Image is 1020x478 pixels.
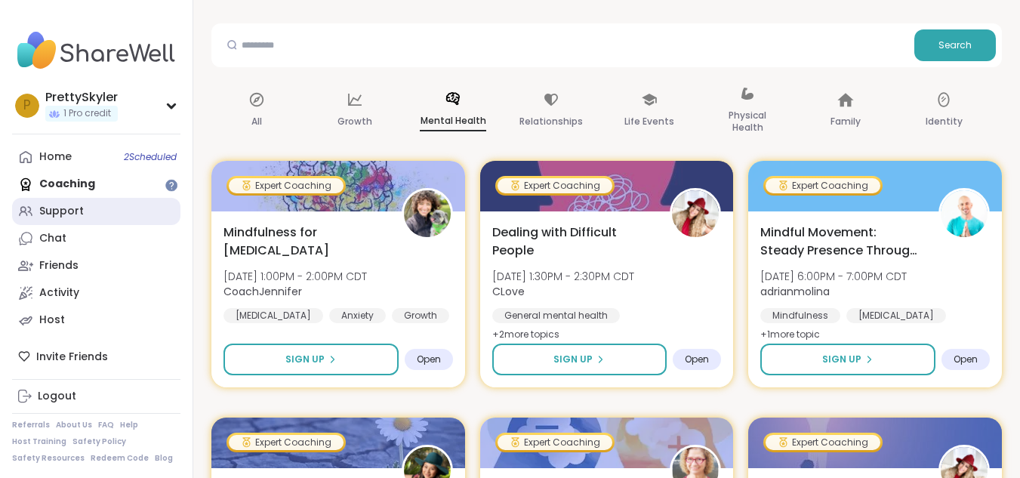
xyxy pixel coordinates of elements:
[12,307,180,334] a: Host
[120,420,138,430] a: Help
[63,107,111,120] span: 1 Pro credit
[941,190,988,237] img: adrianmolina
[39,204,84,219] div: Support
[39,258,79,273] div: Friends
[39,313,65,328] div: Host
[12,24,180,77] img: ShareWell Nav Logo
[39,231,66,246] div: Chat
[124,151,177,163] span: 2 Scheduled
[766,435,880,450] div: Expert Coaching
[392,308,449,323] div: Growth
[56,420,92,430] a: About Us
[12,383,180,410] a: Logout
[760,269,907,284] span: [DATE] 6:00PM - 7:00PM CDT
[229,178,344,193] div: Expert Coaching
[492,269,634,284] span: [DATE] 1:30PM - 2:30PM CDT
[12,198,180,225] a: Support
[760,344,935,375] button: Sign Up
[822,353,861,366] span: Sign Up
[760,224,922,260] span: Mindful Movement: Steady Presence Through Yoga
[12,143,180,171] a: Home2Scheduled
[12,279,180,307] a: Activity
[672,190,719,237] img: CLove
[492,308,620,323] div: General mental health
[23,96,31,116] span: P
[72,436,126,447] a: Safety Policy
[492,284,525,299] b: CLove
[165,179,177,191] iframe: Spotlight
[938,39,972,52] span: Search
[98,420,114,430] a: FAQ
[846,308,946,323] div: [MEDICAL_DATA]
[285,353,325,366] span: Sign Up
[223,269,367,284] span: [DATE] 1:00PM - 2:00PM CDT
[420,112,486,131] p: Mental Health
[12,453,85,464] a: Safety Resources
[760,308,840,323] div: Mindfulness
[38,389,76,404] div: Logout
[91,453,149,464] a: Redeem Code
[830,113,861,131] p: Family
[39,150,72,165] div: Home
[954,353,978,365] span: Open
[714,106,781,137] p: Physical Health
[12,225,180,252] a: Chat
[926,113,963,131] p: Identity
[223,308,323,323] div: [MEDICAL_DATA]
[498,178,612,193] div: Expert Coaching
[337,113,372,131] p: Growth
[12,252,180,279] a: Friends
[404,190,451,237] img: CoachJennifer
[760,284,830,299] b: adrianmolina
[417,353,441,365] span: Open
[12,436,66,447] a: Host Training
[155,453,173,464] a: Blog
[498,435,612,450] div: Expert Coaching
[914,29,996,61] button: Search
[685,353,709,365] span: Open
[12,420,50,430] a: Referrals
[553,353,593,366] span: Sign Up
[223,284,302,299] b: CoachJennifer
[492,224,654,260] span: Dealing with Difficult People
[12,343,180,370] div: Invite Friends
[223,344,399,375] button: Sign Up
[329,308,386,323] div: Anxiety
[45,89,118,106] div: PrettySkyler
[766,178,880,193] div: Expert Coaching
[39,285,79,301] div: Activity
[624,113,674,131] p: Life Events
[251,113,262,131] p: All
[229,435,344,450] div: Expert Coaching
[223,224,385,260] span: Mindfulness for [MEDICAL_DATA]
[492,344,667,375] button: Sign Up
[519,113,583,131] p: Relationships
